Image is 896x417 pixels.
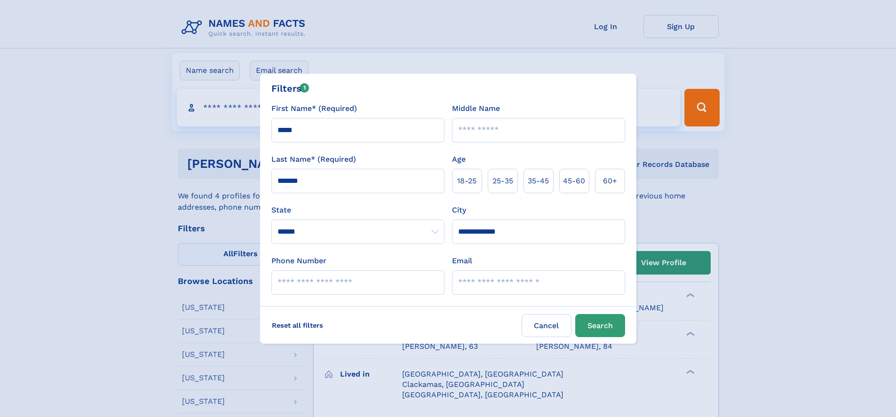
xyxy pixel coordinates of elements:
label: Middle Name [452,103,500,114]
label: Last Name* (Required) [271,154,356,165]
div: Filters [271,81,309,95]
label: Cancel [522,314,571,337]
span: 18‑25 [457,175,476,187]
span: 35‑45 [528,175,549,187]
span: 45‑60 [563,175,585,187]
span: 60+ [603,175,617,187]
label: Phone Number [271,255,326,267]
button: Search [575,314,625,337]
label: State [271,205,444,216]
label: First Name* (Required) [271,103,357,114]
label: Age [452,154,466,165]
label: Email [452,255,472,267]
label: City [452,205,466,216]
label: Reset all filters [266,314,329,337]
span: 25‑35 [492,175,513,187]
